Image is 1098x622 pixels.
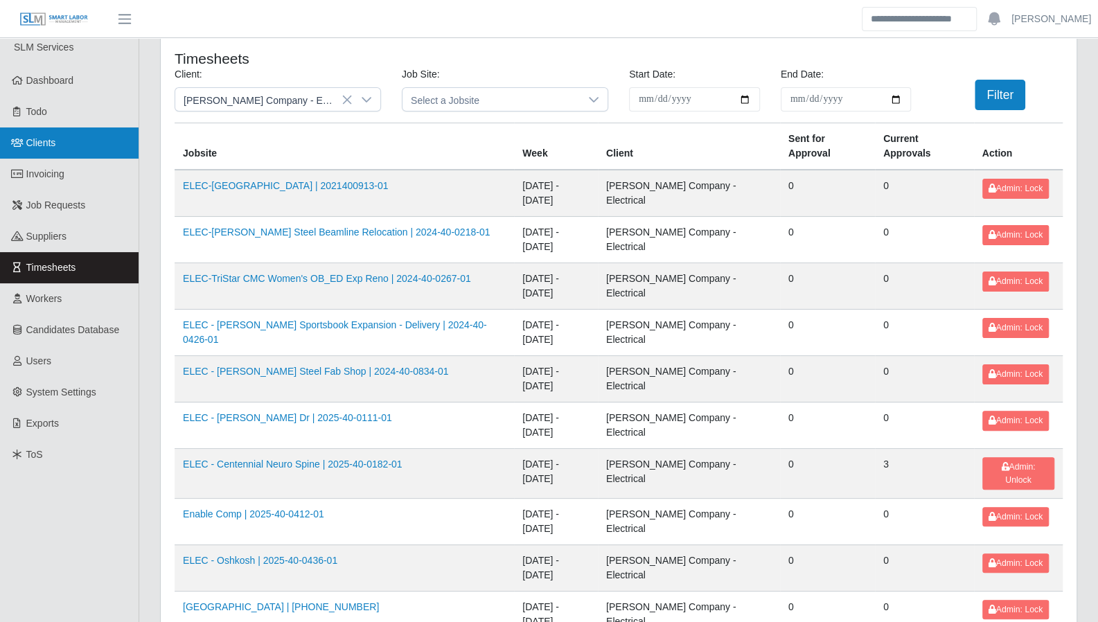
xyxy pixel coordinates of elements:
[598,498,780,544] td: [PERSON_NAME] Company - Electrical
[780,263,875,310] td: 0
[875,449,974,499] td: 3
[26,449,43,460] span: ToS
[598,402,780,449] td: [PERSON_NAME] Company - Electrical
[780,402,875,449] td: 0
[26,324,120,335] span: Candidates Database
[514,544,598,591] td: [DATE] - [DATE]
[781,67,824,82] label: End Date:
[862,7,977,31] input: Search
[26,137,56,148] span: Clients
[875,217,974,263] td: 0
[26,106,47,117] span: Todo
[875,402,974,449] td: 0
[514,356,598,402] td: [DATE] - [DATE]
[183,459,402,470] a: ELEC - Centennial Neuro Spine | 2025-40-0182-01
[598,263,780,310] td: [PERSON_NAME] Company - Electrical
[989,416,1043,425] span: Admin: Lock
[598,217,780,263] td: [PERSON_NAME] Company - Electrical
[26,199,86,211] span: Job Requests
[780,217,875,263] td: 0
[183,226,490,238] a: ELEC-[PERSON_NAME] Steel Beamline Relocation | 2024-40-0218-01
[982,553,1049,573] button: Admin: Lock
[598,123,780,170] th: Client
[175,123,514,170] th: Jobsite
[982,179,1049,198] button: Admin: Lock
[514,263,598,310] td: [DATE] - [DATE]
[989,323,1043,332] span: Admin: Lock
[875,544,974,591] td: 0
[989,512,1043,522] span: Admin: Lock
[629,67,675,82] label: Start Date:
[989,276,1043,286] span: Admin: Lock
[982,507,1049,526] button: Admin: Lock
[1001,462,1035,484] span: Admin: Unlock
[402,88,580,111] span: Select a Jobsite
[780,498,875,544] td: 0
[175,67,202,82] label: Client:
[598,449,780,499] td: [PERSON_NAME] Company - Electrical
[175,50,533,67] h4: Timesheets
[183,412,392,423] a: ELEC - [PERSON_NAME] Dr | 2025-40-0111-01
[875,170,974,217] td: 0
[780,310,875,356] td: 0
[183,366,448,377] a: ELEC - [PERSON_NAME] Steel Fab Shop | 2024-40-0834-01
[598,310,780,356] td: [PERSON_NAME] Company - Electrical
[780,449,875,499] td: 0
[26,168,64,179] span: Invoicing
[514,170,598,217] td: [DATE] - [DATE]
[780,123,875,170] th: Sent for Approval
[982,600,1049,619] button: Admin: Lock
[514,123,598,170] th: Week
[514,449,598,499] td: [DATE] - [DATE]
[875,498,974,544] td: 0
[982,272,1049,291] button: Admin: Lock
[598,544,780,591] td: [PERSON_NAME] Company - Electrical
[989,558,1043,568] span: Admin: Lock
[514,498,598,544] td: [DATE] - [DATE]
[514,310,598,356] td: [DATE] - [DATE]
[26,418,59,429] span: Exports
[183,180,388,191] a: ELEC-[GEOGRAPHIC_DATA] | 2021400913-01
[514,217,598,263] td: [DATE] - [DATE]
[183,508,324,519] a: Enable Comp | 2025-40-0412-01
[26,75,74,86] span: Dashboard
[982,318,1049,337] button: Admin: Lock
[989,605,1043,614] span: Admin: Lock
[974,123,1063,170] th: Action
[19,12,89,27] img: SLM Logo
[1011,12,1091,26] a: [PERSON_NAME]
[26,262,76,273] span: Timesheets
[598,356,780,402] td: [PERSON_NAME] Company - Electrical
[780,544,875,591] td: 0
[975,80,1025,110] button: Filter
[183,273,471,284] a: ELEC-TriStar CMC Women's OB_ED Exp Reno | 2024-40-0267-01
[875,263,974,310] td: 0
[175,88,353,111] span: Lee Company - Electrical
[514,402,598,449] td: [DATE] - [DATE]
[875,356,974,402] td: 0
[875,310,974,356] td: 0
[780,170,875,217] td: 0
[183,319,487,345] a: ELEC - [PERSON_NAME] Sportsbook Expansion - Delivery | 2024-40-0426-01
[183,555,337,566] a: ELEC - Oshkosh | 2025-40-0436-01
[14,42,73,53] span: SLM Services
[780,356,875,402] td: 0
[26,386,96,398] span: System Settings
[982,364,1049,384] button: Admin: Lock
[982,225,1049,245] button: Admin: Lock
[875,123,974,170] th: Current Approvals
[26,231,67,242] span: Suppliers
[982,457,1054,490] button: Admin: Unlock
[402,67,439,82] label: Job Site:
[26,355,52,366] span: Users
[989,230,1043,240] span: Admin: Lock
[989,184,1043,193] span: Admin: Lock
[183,601,379,612] a: [GEOGRAPHIC_DATA] | [PHONE_NUMBER]
[598,170,780,217] td: [PERSON_NAME] Company - Electrical
[989,369,1043,379] span: Admin: Lock
[26,293,62,304] span: Workers
[982,411,1049,430] button: Admin: Lock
